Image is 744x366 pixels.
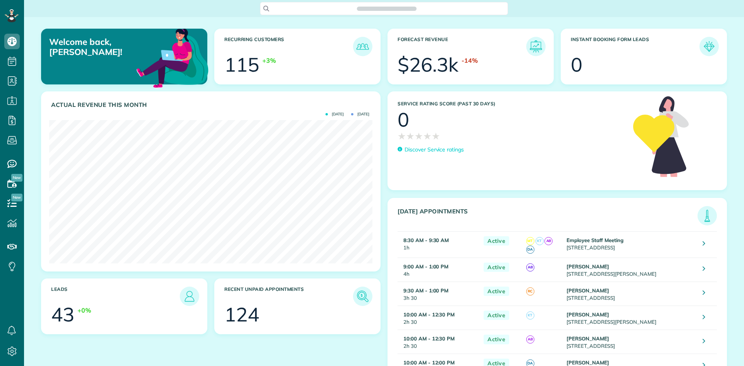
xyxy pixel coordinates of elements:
[355,39,370,54] img: icon_recurring_customers-cf858462ba22bcd05b5a5880d41d6543d210077de5bb9ebc9590e49fd87d84ed.png
[526,335,534,344] span: AB
[565,231,697,258] td: [STREET_ADDRESS]
[415,129,423,143] span: ★
[565,306,697,330] td: [STREET_ADDRESS][PERSON_NAME]
[51,305,74,324] div: 43
[484,311,509,320] span: Active
[526,311,534,320] span: KT
[398,258,480,282] td: 4h
[484,335,509,344] span: Active
[398,330,480,354] td: 2h 30
[526,246,534,254] span: DA
[351,112,369,116] span: [DATE]
[526,263,534,271] span: AB
[571,55,582,74] div: 0
[398,231,480,258] td: 1h
[484,263,509,272] span: Active
[484,287,509,296] span: Active
[536,237,544,245] span: KT
[403,237,449,243] strong: 8:30 AM - 9:30 AM
[398,129,406,143] span: ★
[526,287,534,296] span: RC
[567,287,609,294] strong: [PERSON_NAME]
[398,55,458,74] div: $26.3k
[49,37,154,57] p: Welcome back, [PERSON_NAME]!
[699,208,715,223] img: icon_todays_appointments-901f7ab196bb0bea1936b74009e4eb5ffbc2d2711fa7634e0d609ed5ef32b18b.png
[398,37,526,56] h3: Forecast Revenue
[11,174,22,182] span: New
[528,39,544,54] img: icon_forecast_revenue-8c13a41c7ed35a8dcfafea3cbb826a0462acb37728057bba2d056411b612bbbe.png
[403,359,455,366] strong: 10:00 AM - 12:00 PM
[403,287,448,294] strong: 9:30 AM - 1:00 PM
[398,110,409,129] div: 0
[398,146,464,154] a: Discover Service ratings
[77,306,91,315] div: +0%
[403,311,455,318] strong: 10:00 AM - 12:30 PM
[182,289,197,304] img: icon_leads-1bed01f49abd5b7fead27621c3d59655bb73ed531f8eeb49469d10e621d6b896.png
[567,263,609,270] strong: [PERSON_NAME]
[403,335,455,342] strong: 10:00 AM - 12:30 PM
[398,282,480,306] td: 3h 30
[567,335,609,342] strong: [PERSON_NAME]
[398,306,480,330] td: 2h 30
[567,311,609,318] strong: [PERSON_NAME]
[398,101,625,107] h3: Service Rating score (past 30 days)
[406,129,415,143] span: ★
[567,237,623,243] strong: Employee Staff Meeting
[571,37,699,56] h3: Instant Booking Form Leads
[565,330,697,354] td: [STREET_ADDRESS]
[423,129,432,143] span: ★
[544,237,553,245] span: AB
[11,194,22,201] span: New
[565,258,697,282] td: [STREET_ADDRESS][PERSON_NAME]
[262,56,276,65] div: +3%
[526,237,534,245] span: MT
[51,101,372,108] h3: Actual Revenue this month
[403,263,448,270] strong: 9:00 AM - 1:00 PM
[135,20,210,95] img: dashboard_welcome-42a62b7d889689a78055ac9021e634bf52bae3f8056760290aed330b23ab8690.png
[432,129,440,143] span: ★
[224,55,259,74] div: 115
[701,39,717,54] img: icon_form_leads-04211a6a04a5b2264e4ee56bc0799ec3eb69b7e499cbb523a139df1d13a81ae0.png
[398,208,697,225] h3: [DATE] Appointments
[355,289,370,304] img: icon_unpaid_appointments-47b8ce3997adf2238b356f14209ab4cced10bd1f174958f3ca8f1d0dd7fffeee.png
[224,37,353,56] h3: Recurring Customers
[224,305,259,324] div: 124
[565,282,697,306] td: [STREET_ADDRESS]
[325,112,344,116] span: [DATE]
[224,287,353,306] h3: Recent unpaid appointments
[365,5,408,12] span: Search ZenMaid…
[567,359,609,366] strong: [PERSON_NAME]
[484,236,509,246] span: Active
[51,287,180,306] h3: Leads
[462,56,478,65] div: -14%
[405,146,464,154] p: Discover Service ratings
